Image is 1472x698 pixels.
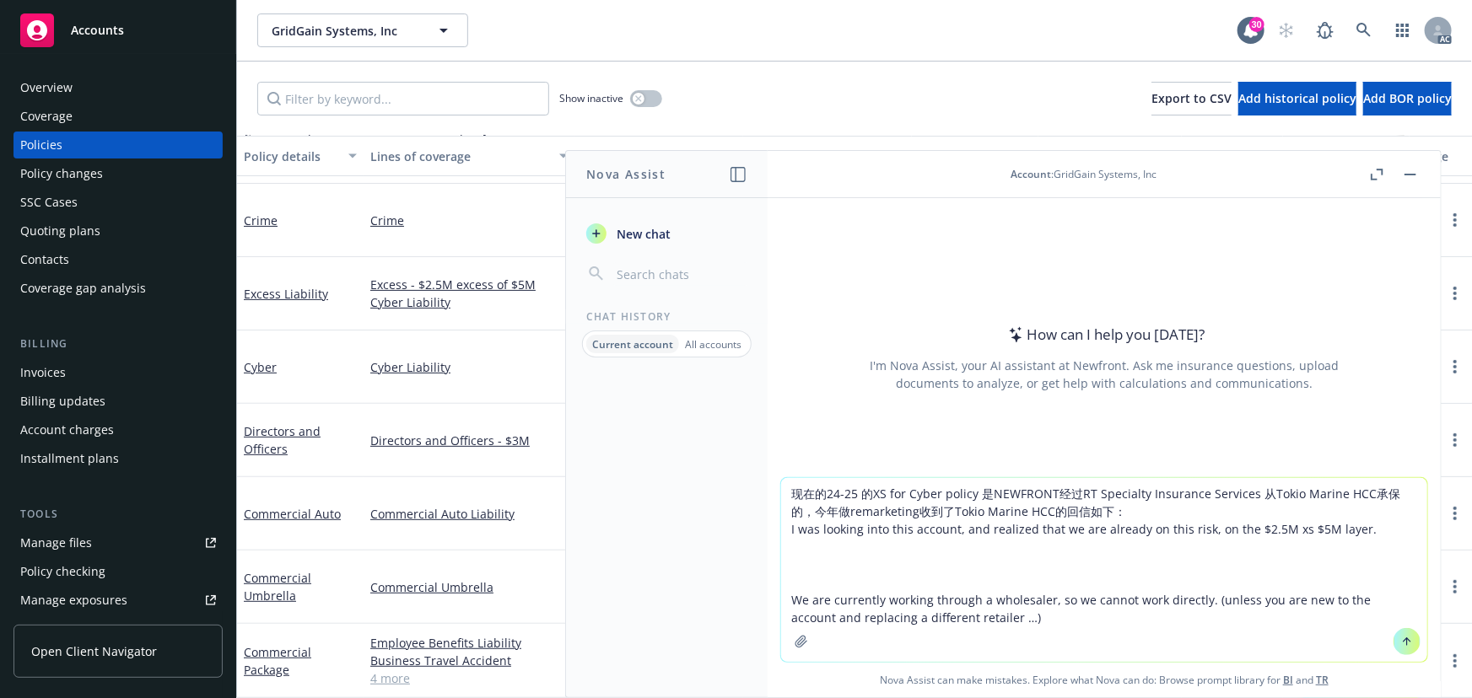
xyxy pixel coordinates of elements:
a: Invoices [13,359,223,386]
a: Business Travel Accident [370,652,568,669]
input: Search chats [613,262,747,286]
a: Directors and Officers [244,423,321,457]
a: Excess Liability [244,286,328,302]
div: Billing updates [20,388,105,415]
a: Employee Benefits Liability [370,634,568,652]
button: Policy details [237,136,364,176]
a: Manage files [13,529,223,556]
div: Coverage gap analysis [20,275,146,302]
a: more [1445,357,1465,377]
a: Coverage [13,103,223,130]
a: Commercial Auto [244,506,341,522]
a: Account charges [13,416,223,443]
div: Effective date [919,148,1013,165]
button: New chat [580,218,754,249]
div: Installment plans [20,445,119,472]
div: Lines of coverage [370,148,549,165]
div: : GridGain Systems, Inc [1011,167,1157,181]
span: Account [1011,167,1052,181]
div: SSC Cases [20,189,78,216]
button: Expiration date [1038,136,1182,176]
a: Crime [370,212,568,229]
button: GridGain Systems, Inc [257,13,468,47]
div: Premium [1189,148,1258,165]
a: Commercial Umbrella [244,570,311,604]
span: Add historical policy [1238,90,1356,106]
button: Policy number [574,136,743,176]
div: Policy details [244,148,338,165]
div: How can I help you [DATE]? [1004,324,1205,346]
a: Policy changes [13,160,223,187]
input: Filter by keyword... [257,82,549,115]
div: Account charges [20,416,114,443]
a: Policies [13,132,223,158]
div: Policy checking [20,558,105,585]
a: Commercial Package [244,644,311,678]
div: 30 [1249,17,1264,32]
a: Cyber Liability [370,358,568,376]
button: Add BOR policy [1363,82,1452,115]
a: more [1445,430,1465,450]
div: Contacts [20,246,69,273]
div: Invoices [20,359,66,386]
a: Contacts [13,246,223,273]
a: Commercial Auto Liability [370,505,568,523]
a: Accounts [13,7,223,54]
a: SSC Cases [13,189,223,216]
span: Open Client Navigator [31,642,157,660]
div: Manage exposures [20,587,127,614]
button: Add historical policy [1238,82,1356,115]
a: Quoting plans [13,217,223,244]
a: more [1445,210,1465,230]
span: Accounts [71,24,124,37]
div: Coverage [20,103,73,130]
span: Add BOR policy [1363,90,1452,106]
span: Nova Assist can make mistakes. Explore what Nova can do: Browse prompt library for and [774,663,1434,697]
div: Billing method [1290,148,1384,165]
a: Overview [13,74,223,101]
div: Policy number [581,148,718,165]
div: Market details [750,148,887,165]
a: more [1445,283,1465,303]
a: Billing updates [13,388,223,415]
a: Search [1347,13,1381,47]
a: Installment plans [13,445,223,472]
a: BI [1283,673,1293,687]
button: Effective date [912,136,1038,176]
div: Manage files [20,529,92,556]
div: Overview [20,74,73,101]
button: Market details [743,136,912,176]
a: Manage exposures [13,587,223,614]
div: Tools [13,506,223,523]
a: Cyber [244,359,277,375]
button: Export to CSV [1151,82,1232,115]
p: Current account [592,337,673,352]
a: TR [1316,673,1329,687]
a: Excess - $2.5M excess of $5M [370,276,568,293]
div: Policies [20,132,62,158]
a: Cyber Liability [370,293,568,311]
a: Start snowing [1270,13,1303,47]
span: GridGain Systems, Inc [272,22,418,40]
a: more [1445,577,1465,597]
button: Premium [1182,136,1283,176]
a: more [1445,503,1465,523]
a: Switch app [1386,13,1420,47]
div: I'm Nova Assist, your AI assistant at Newfront. Ask me insurance questions, upload documents to a... [867,357,1341,392]
a: Commercial Umbrella [370,578,568,596]
a: more [1445,651,1465,671]
a: Directors and Officers - $3M [370,432,568,449]
div: Quoting plans [20,217,100,244]
div: Expiration date [1045,148,1157,165]
div: Billing [13,336,223,352]
a: Report a Bug [1308,13,1342,47]
span: New chat [613,225,671,243]
span: Show inactive [559,91,623,105]
a: Coverage gap analysis [13,275,223,302]
div: Policy changes [20,160,103,187]
a: Crime [244,212,278,228]
span: Export to CSV [1151,90,1232,106]
a: 4 more [370,669,568,687]
div: Chat History [566,309,768,324]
